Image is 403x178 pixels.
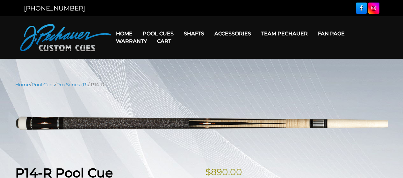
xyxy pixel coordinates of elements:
span: $ [205,167,211,177]
a: Home [15,82,30,88]
a: Pro Series (R) [56,82,88,88]
bdi: 890.00 [205,167,242,177]
a: Fan Page [313,25,350,42]
a: Cart [152,33,176,49]
a: Home [111,25,138,42]
nav: Breadcrumb [15,81,388,88]
a: [PHONE_NUMBER] [24,4,85,12]
a: Accessories [209,25,256,42]
a: Shafts [179,25,209,42]
a: Warranty [111,33,152,49]
a: Pool Cues [32,82,55,88]
a: Team Pechauer [256,25,313,42]
img: Pechauer Custom Cues [20,24,111,51]
img: P14-N.png [15,93,388,155]
a: Pool Cues [138,25,179,42]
